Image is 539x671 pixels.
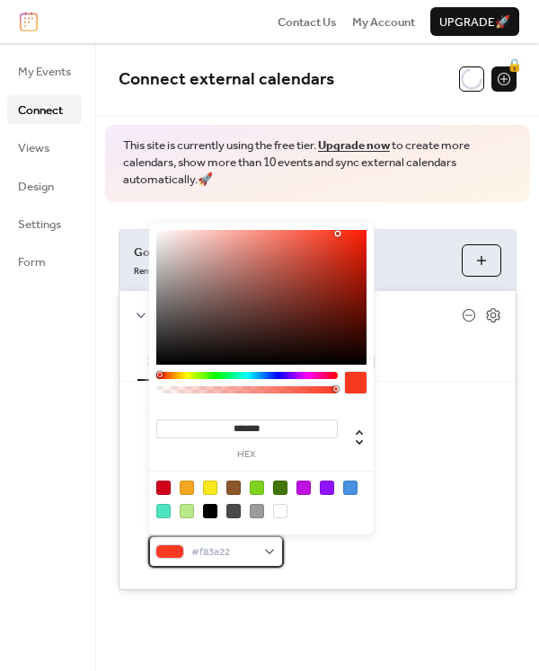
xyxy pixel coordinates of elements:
div: #417505 [273,481,287,495]
div: #50E3C2 [156,504,171,518]
button: Upgrade🚀 [430,7,519,36]
a: Upgrade now [318,134,390,157]
span: This site is currently using the free tier. to create more calendars, show more than 10 events an... [123,137,512,189]
a: Form [7,247,82,276]
div: #F8E71C [203,481,217,495]
a: Design [7,172,82,200]
div: #9013FE [320,481,334,495]
div: #B8E986 [180,504,194,518]
a: Contact Us [278,13,337,31]
div: #9B9B9B [250,504,264,518]
span: Connect [18,102,63,119]
div: #4A4A4A [226,504,241,518]
span: Views [18,139,49,157]
span: Remove [134,266,166,278]
span: #f83a22 [191,543,255,561]
span: Design [18,178,54,196]
div: #8B572A [226,481,241,495]
div: #D0021B [156,481,171,495]
div: #FFFFFF [273,504,287,518]
label: hex [156,450,338,460]
a: My Account [352,13,415,31]
div: #BD10E0 [296,481,311,495]
span: Connect external calendars [119,63,334,96]
a: My Events [7,57,82,85]
div: #4A90E2 [343,481,358,495]
span: My Events [18,63,71,81]
span: Google Calendar [134,243,447,261]
div: #000000 [203,504,217,518]
button: Settings [137,339,202,381]
span: Settings [18,216,61,234]
div: #7ED321 [250,481,264,495]
div: #F5A623 [180,481,194,495]
a: Connect [7,95,82,124]
img: logo [20,12,38,31]
a: Views [7,133,82,162]
span: Form [18,253,46,271]
span: Upgrade 🚀 [439,13,510,31]
a: Settings [7,209,82,238]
